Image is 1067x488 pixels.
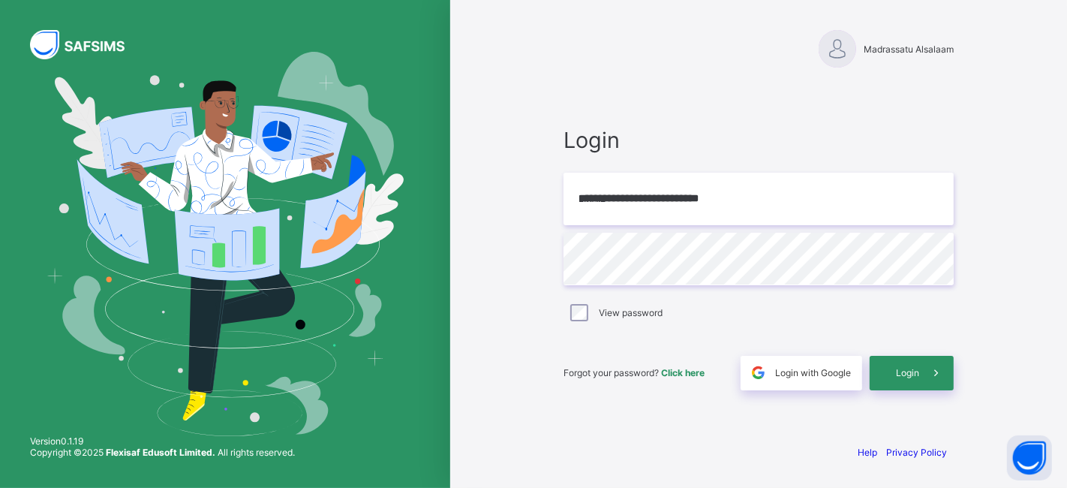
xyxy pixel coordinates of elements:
span: Version 0.1.19 [30,435,295,447]
span: Login with Google [775,367,851,378]
img: google.396cfc9801f0270233282035f929180a.svg [750,364,767,381]
span: Copyright © 2025 All rights reserved. [30,447,295,458]
button: Open asap [1007,435,1052,480]
strong: Flexisaf Edusoft Limited. [106,447,215,458]
a: Help [858,447,877,458]
span: Login [564,127,954,153]
span: Madrassatu Alsalaam [864,44,954,55]
img: SAFSIMS Logo [30,30,143,59]
a: Privacy Policy [886,447,947,458]
img: Hero Image [47,52,404,436]
span: Forgot your password? [564,367,705,378]
a: Click here [661,367,705,378]
label: View password [599,307,663,318]
span: Login [896,367,919,378]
